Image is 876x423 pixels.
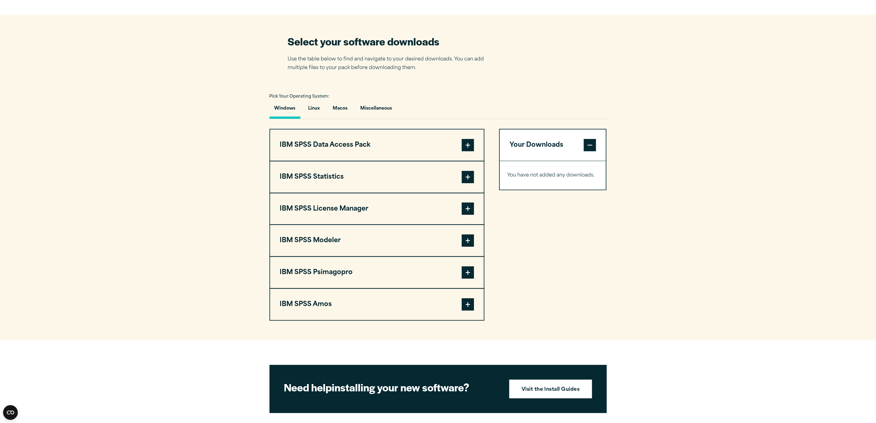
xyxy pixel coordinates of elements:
button: Macos [328,101,353,119]
button: Your Downloads [500,130,606,161]
strong: Visit the Install Guides [522,386,580,394]
h2: Select your software downloads [288,34,493,48]
button: Linux [304,101,325,119]
button: Miscellaneous [356,101,397,119]
strong: Need help [284,380,332,394]
button: IBM SPSS Amos [270,289,484,320]
a: Visit the Install Guides [509,380,592,399]
h2: installing your new software? [284,380,499,394]
button: IBM SPSS Data Access Pack [270,130,484,161]
span: Pick Your Operating System: [270,95,330,99]
button: IBM SPSS Psimagopro [270,257,484,288]
p: Use the table below to find and navigate to your desired downloads. You can add multiple files to... [288,55,493,73]
p: You have not added any downloads. [507,171,599,180]
button: IBM SPSS Statistics [270,161,484,193]
div: Your Downloads [500,161,606,190]
button: IBM SPSS License Manager [270,193,484,225]
button: Open CMP widget [3,405,18,420]
button: IBM SPSS Modeler [270,225,484,256]
button: Windows [270,101,300,119]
